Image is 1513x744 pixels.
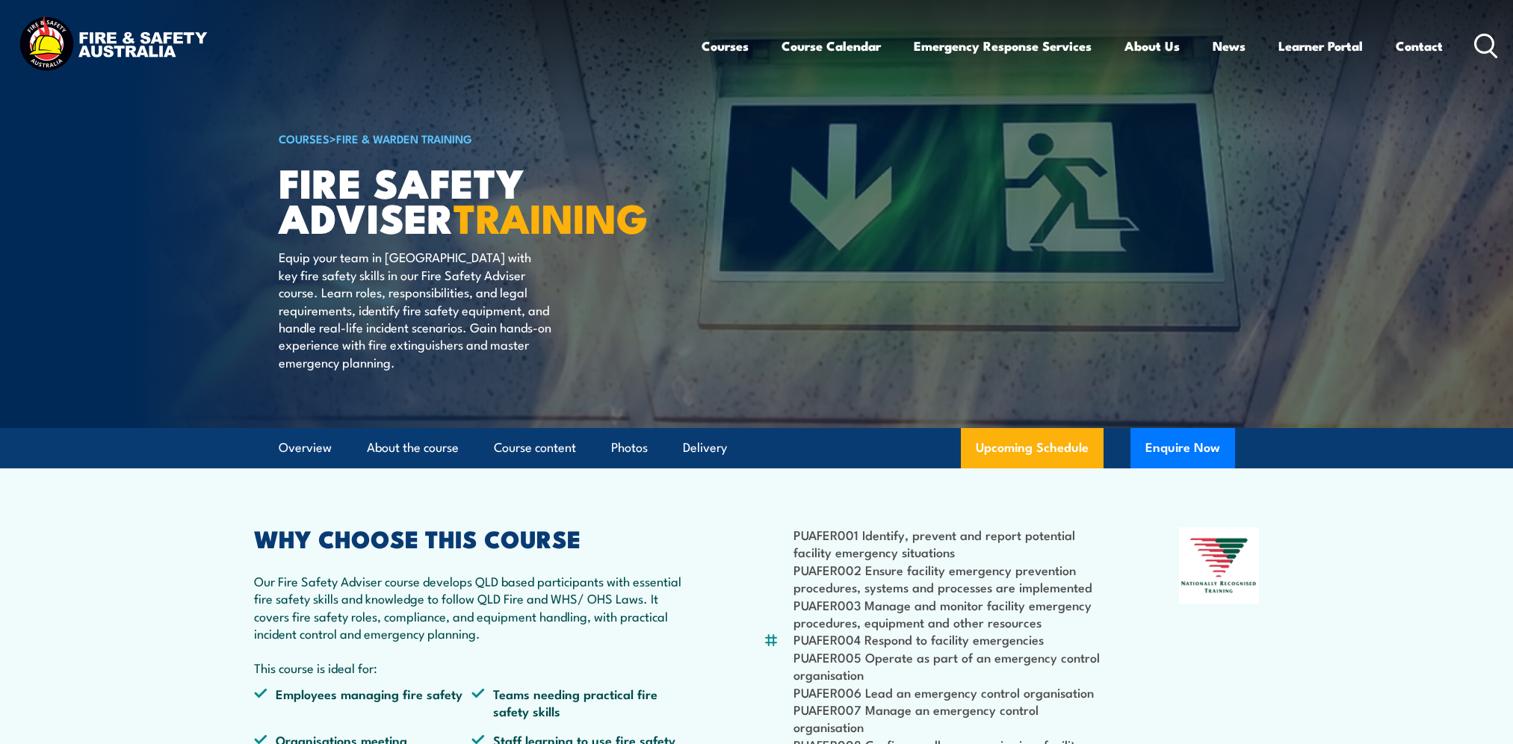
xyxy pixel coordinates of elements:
a: About the course [367,428,459,468]
h2: WHY CHOOSE THIS COURSE [254,527,690,548]
p: Equip your team in [GEOGRAPHIC_DATA] with key fire safety skills in our Fire Safety Adviser cours... [279,248,551,371]
a: News [1213,26,1246,66]
a: Course content [494,428,576,468]
a: Emergency Response Services [914,26,1092,66]
img: Nationally Recognised Training logo. [1179,527,1260,604]
strong: TRAINING [454,185,648,247]
li: PUAFER002 Ensure facility emergency prevention procedures, systems and processes are implemented [793,561,1107,596]
a: Learner Portal [1278,26,1363,66]
a: Contact [1396,26,1443,66]
li: PUAFER001 Identify, prevent and report potential facility emergency situations [793,526,1107,561]
a: Delivery [683,428,727,468]
p: This course is ideal for: [254,659,690,676]
li: PUAFER003 Manage and monitor facility emergency procedures, equipment and other resources [793,596,1107,631]
li: Teams needing practical fire safety skills [471,685,690,720]
a: Course Calendar [782,26,881,66]
a: Photos [611,428,648,468]
a: Fire & Warden Training [336,130,472,146]
li: PUAFER005 Operate as part of an emergency control organisation [793,648,1107,683]
p: Our Fire Safety Adviser course develops QLD based participants with essential fire safety skills ... [254,572,690,642]
a: About Us [1124,26,1180,66]
a: Upcoming Schedule [961,428,1104,468]
h1: FIRE SAFETY ADVISER [279,164,648,234]
li: Employees managing fire safety [254,685,472,720]
li: PUAFER004 Respond to facility emergencies [793,630,1107,648]
li: PUAFER006 Lead an emergency control organisation [793,683,1107,701]
a: COURSES [279,130,329,146]
a: Overview [279,428,332,468]
h6: > [279,129,648,147]
a: Courses [702,26,749,66]
li: PUAFER007 Manage an emergency control organisation [793,701,1107,736]
button: Enquire Now [1130,428,1235,468]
